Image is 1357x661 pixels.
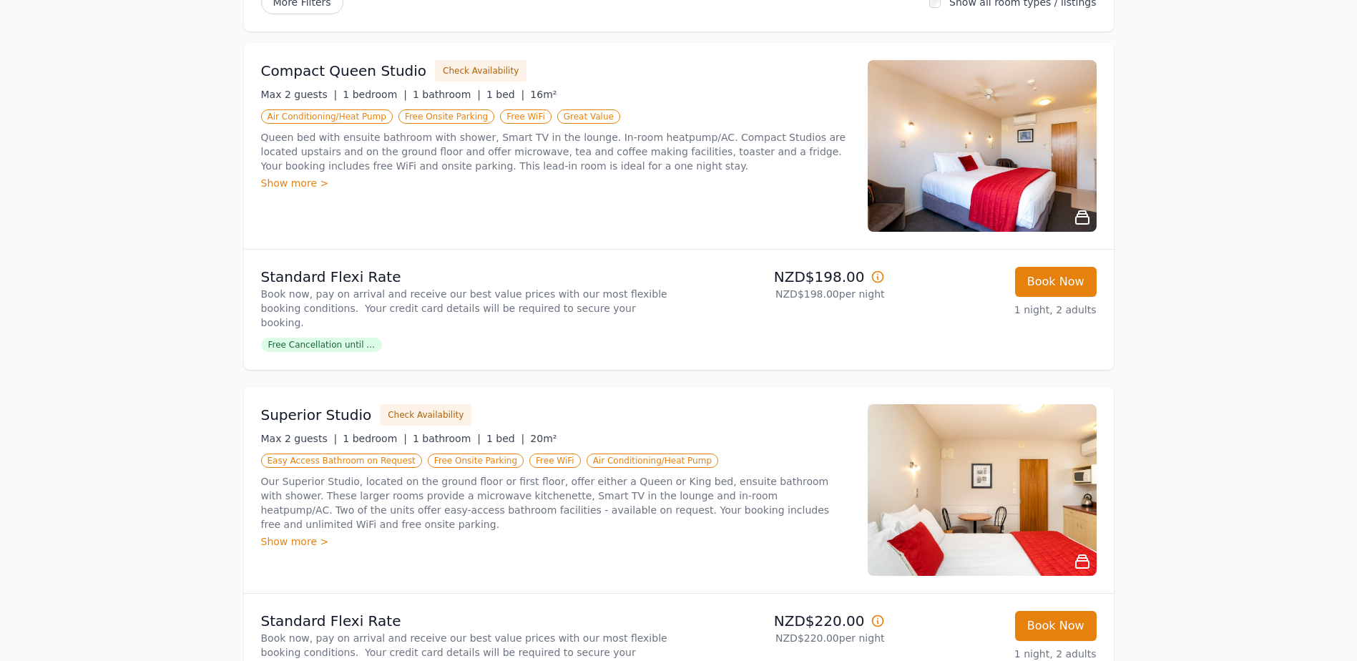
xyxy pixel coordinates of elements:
[261,474,851,532] p: Our Superior Studio, located on the ground floor or first floor, offer either a Queen or King bed...
[261,89,338,100] span: Max 2 guests |
[500,109,552,124] span: Free WiFi
[261,405,372,425] h3: Superior Studio
[261,287,673,330] p: Book now, pay on arrival and receive our best value prices with our most flexible booking conditi...
[685,631,885,645] p: NZD$220.00 per night
[896,647,1097,661] p: 1 night, 2 adults
[398,109,494,124] span: Free Onsite Parking
[1015,267,1097,297] button: Book Now
[343,89,407,100] span: 1 bedroom |
[435,60,526,82] button: Check Availability
[261,267,673,287] p: Standard Flexi Rate
[380,404,471,426] button: Check Availability
[529,454,581,468] span: Free WiFi
[685,267,885,287] p: NZD$198.00
[261,109,393,124] span: Air Conditioning/Heat Pump
[343,433,407,444] span: 1 bedroom |
[1015,611,1097,641] button: Book Now
[261,338,382,352] span: Free Cancellation until ...
[261,534,851,549] div: Show more >
[530,433,557,444] span: 20m²
[261,611,673,631] p: Standard Flexi Rate
[530,89,557,100] span: 16m²
[261,176,851,190] div: Show more >
[413,89,481,100] span: 1 bathroom |
[261,130,851,173] p: Queen bed with ensuite bathroom with shower, Smart TV in the lounge. In-room heatpump/AC. Compact...
[428,454,524,468] span: Free Onsite Parking
[896,303,1097,317] p: 1 night, 2 adults
[486,89,524,100] span: 1 bed |
[685,287,885,301] p: NZD$198.00 per night
[261,454,422,468] span: Easy Access Bathroom on Request
[261,433,338,444] span: Max 2 guests |
[557,109,620,124] span: Great Value
[685,611,885,631] p: NZD$220.00
[587,454,718,468] span: Air Conditioning/Heat Pump
[261,61,427,81] h3: Compact Queen Studio
[413,433,481,444] span: 1 bathroom |
[486,433,524,444] span: 1 bed |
